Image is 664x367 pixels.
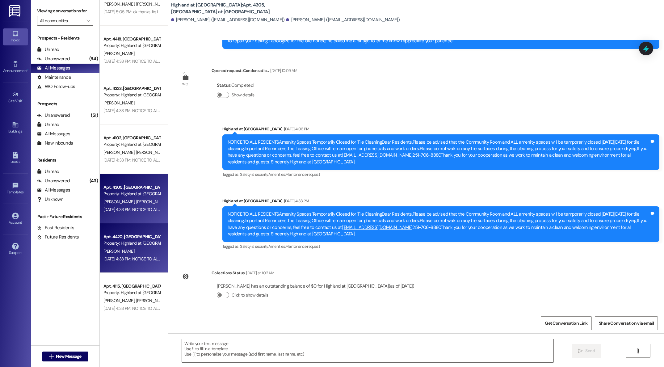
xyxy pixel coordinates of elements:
[103,150,136,155] span: [PERSON_NAME]
[40,16,83,26] input: All communities
[103,100,134,106] span: [PERSON_NAME]
[222,198,659,206] div: Highland at [GEOGRAPHIC_DATA]
[228,211,649,238] div: NOTICE TO ALL RESIDENTSAmenity Spaces Temporarily Closed for Tile CleaningDear Residents,Please b...
[103,36,161,42] div: Apt. 4418, [GEOGRAPHIC_DATA] at [GEOGRAPHIC_DATA]
[572,344,602,358] button: Send
[103,248,134,254] span: [PERSON_NAME]
[268,244,286,249] span: Amenities ,
[37,178,70,184] div: Unanswered
[228,139,649,166] div: NOTICE TO ALL RESIDENTSAmenity Spaces Temporarily Closed for Tile CleaningDear Residents,Please b...
[269,67,297,74] div: [DATE] 10:09 AM
[599,320,654,327] span: Share Conversation via email
[103,283,161,289] div: Apt. 4115, [GEOGRAPHIC_DATA] at [GEOGRAPHIC_DATA]
[3,150,28,167] a: Leads
[3,28,28,45] a: Inbox
[217,283,414,289] div: [PERSON_NAME] has an outstanding balance of $0 for Highland at [GEOGRAPHIC_DATA] (as of [DATE])
[37,168,59,175] div: Unread
[24,189,25,193] span: •
[232,292,268,298] label: Click to show details
[232,92,254,98] label: Show details
[103,135,161,141] div: Apt. 4102, [GEOGRAPHIC_DATA] at [GEOGRAPHIC_DATA]
[37,112,70,119] div: Unanswered
[86,18,90,23] i: 
[136,298,167,303] span: [PERSON_NAME]
[31,157,99,163] div: Residents
[103,184,161,191] div: Apt. 4305, [GEOGRAPHIC_DATA] at [GEOGRAPHIC_DATA]
[103,199,136,205] span: [PERSON_NAME]
[42,352,88,361] button: New Message
[217,82,231,88] b: Status
[37,225,74,231] div: Past Residents
[49,354,53,359] i: 
[9,5,22,17] img: ResiDesk Logo
[136,199,167,205] span: [PERSON_NAME]
[37,131,70,137] div: All Messages
[545,320,587,327] span: Get Conversation Link
[103,85,161,92] div: Apt. 4323, [GEOGRAPHIC_DATA] at [GEOGRAPHIC_DATA]
[103,51,134,56] span: [PERSON_NAME]
[285,172,320,177] span: Maintenance request
[37,56,70,62] div: Unanswered
[245,270,274,276] div: [DATE] at 1:02 AM
[3,241,28,258] a: Support
[268,172,286,177] span: Amenities ,
[37,121,59,128] div: Unread
[103,240,161,247] div: Property: Highland at [GEOGRAPHIC_DATA]
[37,74,71,81] div: Maintenance
[171,2,295,15] b: Highland at [GEOGRAPHIC_DATA]: Apt. 4305, [GEOGRAPHIC_DATA] at [GEOGRAPHIC_DATA]
[240,172,268,177] span: Safety & security ,
[88,176,99,186] div: (43)
[103,289,161,296] div: Property: Highland at [GEOGRAPHIC_DATA]
[37,6,93,16] label: Viewing conversations for
[585,348,595,354] span: Send
[103,234,161,240] div: Apt. 4420, [GEOGRAPHIC_DATA] at [GEOGRAPHIC_DATA]
[88,54,99,64] div: (94)
[222,126,659,134] div: Highland at [GEOGRAPHIC_DATA]
[103,191,161,197] div: Property: Highland at [GEOGRAPHIC_DATA]
[283,126,309,132] div: [DATE] 4:06 PM
[37,187,70,193] div: All Messages
[283,198,309,204] div: [DATE] 4:33 PM
[37,46,59,53] div: Unread
[37,140,73,146] div: New Inbounds
[222,170,659,179] div: Tagged as:
[136,150,167,155] span: [PERSON_NAME]
[103,42,161,49] div: Property: Highland at [GEOGRAPHIC_DATA]
[89,111,99,120] div: (51)
[37,234,79,240] div: Future Residents
[212,270,245,276] div: Collections Status
[37,83,75,90] div: WO Follow-ups
[37,65,70,71] div: All Messages
[103,298,136,303] span: [PERSON_NAME]
[541,316,591,330] button: Get Conversation Link
[285,244,320,249] span: Maintenance request
[31,101,99,107] div: Prospects
[286,17,400,23] div: [PERSON_NAME]. ([EMAIL_ADDRESS][DOMAIN_NAME])
[3,89,28,106] a: Site Visit •
[3,180,28,197] a: Templates •
[136,1,167,7] span: [PERSON_NAME]
[182,81,188,87] div: WO
[3,120,28,136] a: Buildings
[3,211,28,227] a: Account
[31,213,99,220] div: Past + Future Residents
[222,242,659,251] div: Tagged as:
[103,141,161,148] div: Property: Highland at [GEOGRAPHIC_DATA]
[595,316,658,330] button: Share Conversation via email
[103,1,136,7] span: [PERSON_NAME]
[240,244,268,249] span: Safety & security ,
[31,35,99,41] div: Prospects + Residents
[171,17,285,23] div: [PERSON_NAME]. ([EMAIL_ADDRESS][DOMAIN_NAME])
[22,98,23,102] span: •
[37,196,63,203] div: Unknown
[217,81,257,90] div: : Completed
[56,353,81,360] span: New Message
[103,92,161,98] div: Property: Highland at [GEOGRAPHIC_DATA]
[103,9,179,15] div: [DATE] 5:05 PM: ok thanks. Its in our office.
[342,152,412,158] a: [EMAIL_ADDRESS][DOMAIN_NAME]
[342,224,412,230] a: [EMAIL_ADDRESS][DOMAIN_NAME]
[578,348,583,353] i: 
[212,67,297,76] div: Opened request: Condensatio...
[636,348,640,353] i: 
